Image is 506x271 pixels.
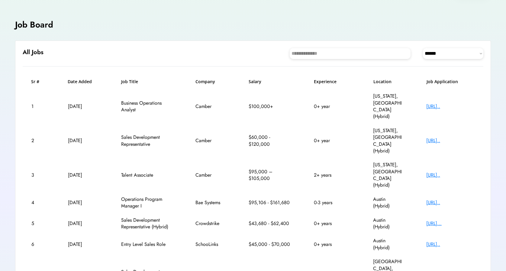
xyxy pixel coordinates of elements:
h4: Job Board [15,19,53,31]
h6: Job Application [427,79,475,85]
div: Operations Program Manager I [121,196,172,210]
h6: Job Title [121,79,138,85]
div: 0+ year [314,137,350,144]
div: 0+ years [314,220,350,227]
div: [US_STATE], [GEOGRAPHIC_DATA] (Hybrid) [373,162,403,189]
div: [DATE] [68,220,98,227]
div: Talent Associate [121,172,172,178]
div: $43,680 - $62,400 [249,220,291,227]
div: Entry Level Sales Role [121,241,172,248]
div: [DATE] [68,199,98,206]
div: 0-3 years [314,199,350,206]
div: $45,000 - $70,000 [249,241,291,248]
div: [URL].. [426,172,475,178]
div: Business Operations Analyst [121,100,172,113]
div: [URL].. [426,137,475,144]
div: Camber [195,137,226,144]
div: Crowdstrike [195,220,226,227]
div: SchooLinks [195,241,226,248]
h6: Salary [249,79,291,85]
div: Camber [195,103,226,110]
h6: Company [195,79,226,85]
div: 2+ years [314,172,350,178]
h6: Experience [314,79,350,85]
div: $60,000 - $120,000 [249,134,291,148]
div: $95,000 – $105,000 [249,168,291,182]
h6: Sr # [31,79,45,85]
div: 4 [31,199,45,206]
div: Sales Development Representative [121,134,172,148]
div: [DATE] [68,103,98,110]
div: 0+ year [314,103,350,110]
div: Austin (Hybrid) [373,196,403,210]
h6: All Jobs [23,48,44,57]
div: [DATE] [68,241,98,248]
div: Austin (Hybrid) [373,217,403,230]
div: 3 [31,172,45,178]
div: 6 [31,241,45,248]
div: 1 [31,103,45,110]
div: [US_STATE], [GEOGRAPHIC_DATA] (Hybrid) [373,127,403,155]
div: [URL].. [426,103,475,110]
div: 2 [31,137,45,144]
div: [US_STATE], [GEOGRAPHIC_DATA] (Hybrid) [373,93,403,120]
div: [DATE] [68,172,98,178]
div: 5 [31,220,45,227]
div: $95,106 - $161,680 [249,199,291,206]
div: Bae Systems [195,199,226,206]
div: Sales Development Representative (Hybrid) [121,217,172,230]
div: Camber [195,172,226,178]
div: Austin (Hybrid) [373,237,403,251]
div: [URL].. [426,241,475,248]
div: 0+ years [314,241,350,248]
h6: Location [373,79,404,85]
div: $100,000+ [249,103,291,110]
div: [URL].. [426,199,475,206]
h6: Date Added [68,79,98,85]
div: [DATE] [68,137,98,144]
div: [URL]... [426,220,475,227]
